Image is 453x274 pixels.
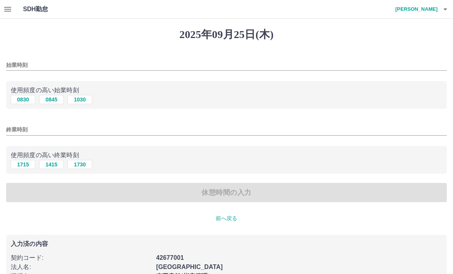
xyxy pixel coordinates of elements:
[39,160,64,169] button: 1415
[6,28,447,41] h1: 2025年09月25日(木)
[11,253,152,262] p: 契約コード :
[68,160,92,169] button: 1730
[11,160,35,169] button: 1715
[156,264,223,270] b: [GEOGRAPHIC_DATA]
[11,86,442,95] p: 使用頻度の高い始業時刻
[11,262,152,272] p: 法人名 :
[68,95,92,104] button: 1030
[156,254,184,261] b: 42677001
[11,241,442,247] p: 入力済の内容
[6,214,447,223] p: 前へ戻る
[11,151,442,160] p: 使用頻度の高い終業時刻
[11,95,35,104] button: 0830
[39,95,64,104] button: 0845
